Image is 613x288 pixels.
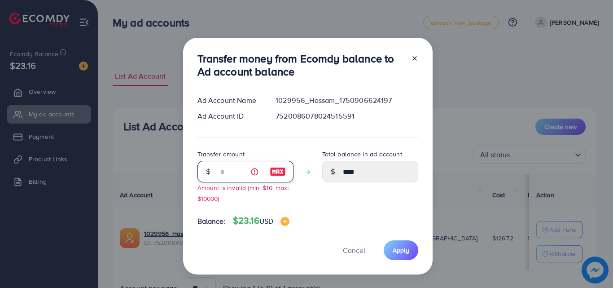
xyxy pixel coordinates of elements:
[332,240,377,260] button: Cancel
[190,111,269,121] div: Ad Account ID
[233,215,289,226] h4: $23.16
[259,216,273,226] span: USD
[190,95,269,106] div: Ad Account Name
[384,240,418,260] button: Apply
[268,111,425,121] div: 7520086078024515591
[197,52,404,78] h3: Transfer money from Ecomdy balance to Ad account balance
[197,216,226,226] span: Balance:
[322,150,402,159] label: Total balance in ad account
[197,150,245,159] label: Transfer amount
[270,166,286,177] img: image
[280,217,289,226] img: image
[393,246,409,255] span: Apply
[268,95,425,106] div: 1029956_Hassam_1750906624197
[197,183,289,202] small: Amount is invalid (min: $10, max: $10000)
[343,245,365,255] span: Cancel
